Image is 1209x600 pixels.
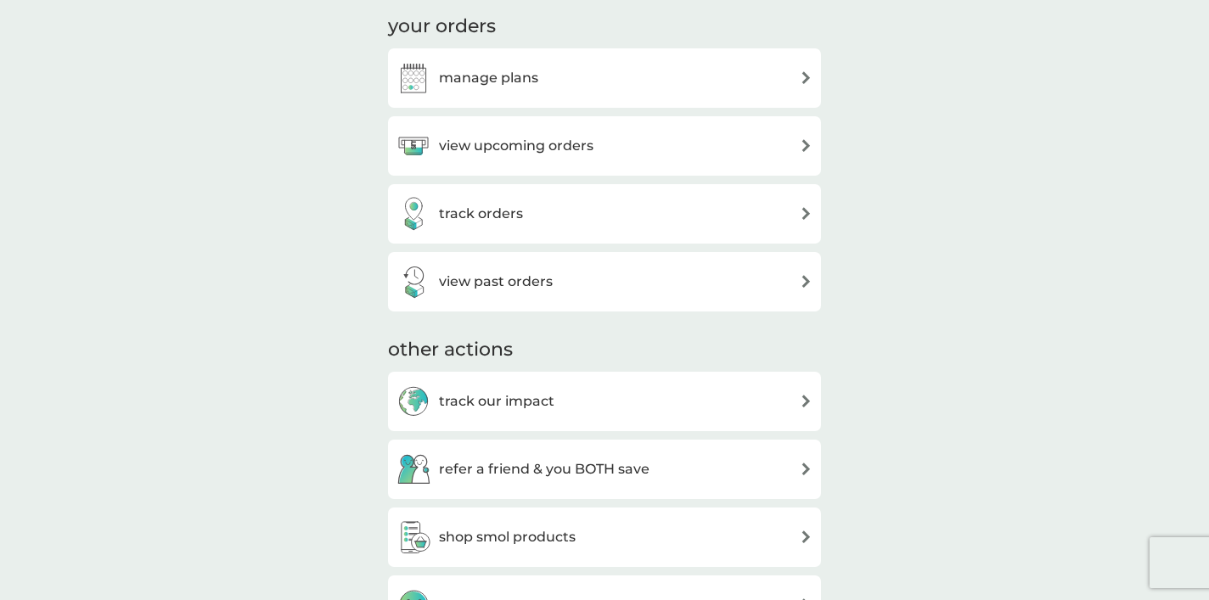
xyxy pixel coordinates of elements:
[439,203,523,225] h3: track orders
[439,390,554,412] h3: track our impact
[439,271,553,293] h3: view past orders
[800,139,813,152] img: arrow right
[800,207,813,220] img: arrow right
[800,530,813,543] img: arrow right
[800,463,813,475] img: arrow right
[439,526,576,548] h3: shop smol products
[439,67,538,89] h3: manage plans
[388,337,513,363] h3: other actions
[800,275,813,288] img: arrow right
[800,395,813,407] img: arrow right
[800,71,813,84] img: arrow right
[439,458,649,480] h3: refer a friend & you BOTH save
[388,14,496,40] h3: your orders
[439,135,593,157] h3: view upcoming orders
